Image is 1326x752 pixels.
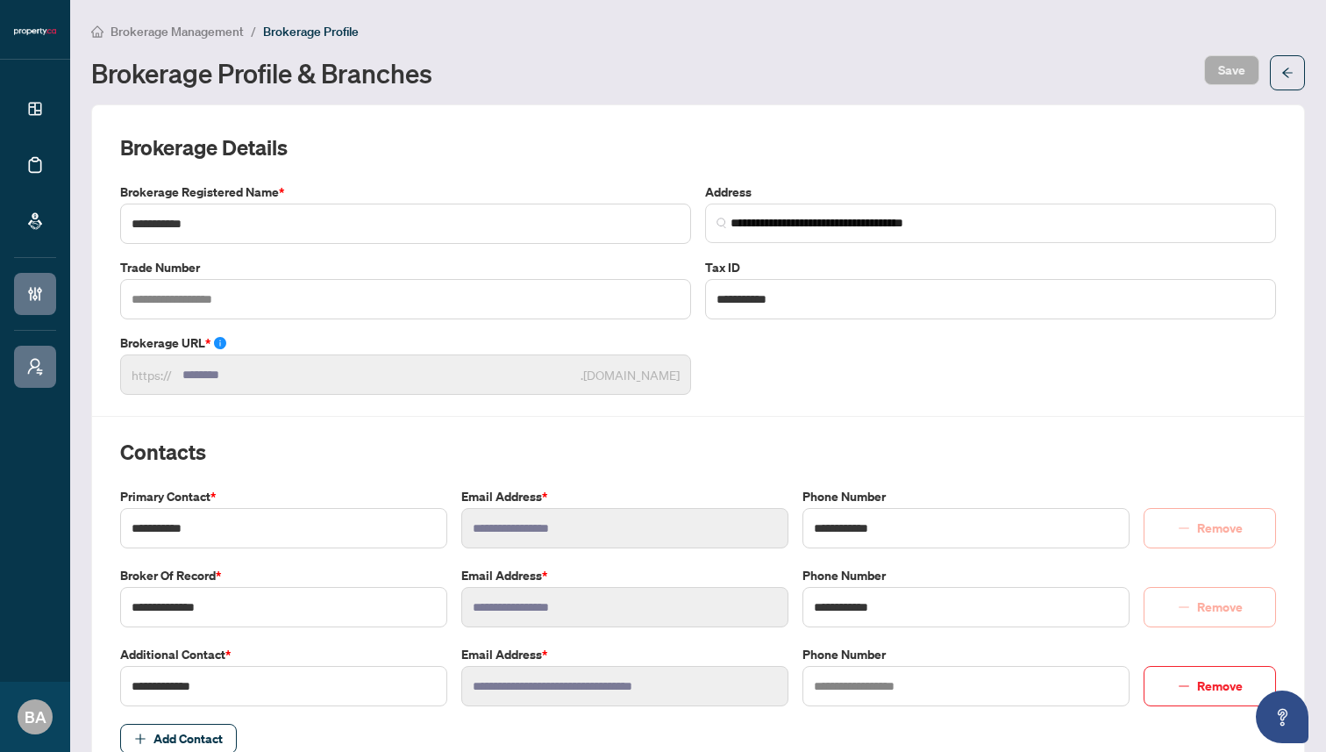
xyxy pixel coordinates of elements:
label: Phone Number [802,487,1130,506]
label: Email Address [461,487,788,506]
label: Address [705,183,1276,202]
span: home [91,25,103,38]
button: Save [1204,55,1259,85]
span: user-switch [26,358,44,376]
span: plus [134,733,146,745]
h1: Brokerage Profile & Branches [91,59,432,87]
h2: Contacts [120,438,1276,466]
label: Tax ID [705,258,1276,277]
span: Brokerage Management [110,24,244,39]
span: https:// [132,365,172,384]
span: BA [25,705,46,729]
button: Remove [1144,666,1276,706]
span: Remove [1197,672,1243,700]
label: Brokerage URL [120,333,691,353]
button: Open asap [1256,691,1308,743]
span: minus [1178,680,1190,692]
span: arrow-left [1281,67,1294,79]
label: Trade Number [120,258,691,277]
label: Brokerage Registered Name [120,183,691,202]
label: Broker of Record [120,566,447,585]
img: logo [14,26,56,37]
label: Primary Contact [120,487,447,506]
label: Email Address [461,566,788,585]
label: Email Address [461,645,788,664]
button: Remove [1144,508,1276,548]
span: info-circle [214,337,226,349]
h2: Brokerage Details [120,133,1276,161]
img: search_icon [716,218,727,228]
button: Remove [1144,587,1276,627]
label: Phone Number [802,645,1130,664]
span: Brokerage Profile [263,24,359,39]
span: .[DOMAIN_NAME] [581,365,680,384]
label: Additional Contact [120,645,447,664]
li: / [251,21,256,41]
label: Phone Number [802,566,1130,585]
